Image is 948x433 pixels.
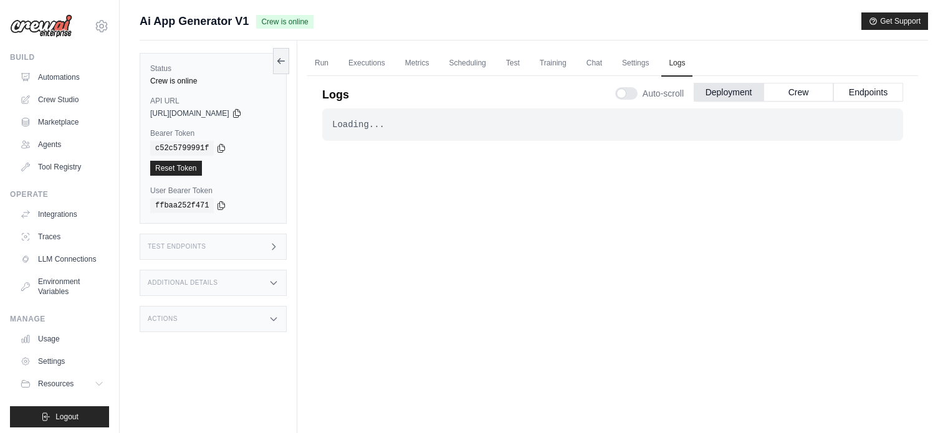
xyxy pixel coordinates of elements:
[615,50,656,77] a: Settings
[861,12,928,30] button: Get Support
[55,412,79,422] span: Logout
[10,14,72,38] img: Logo
[332,118,893,131] div: Loading...
[150,161,202,176] a: Reset Token
[10,406,109,427] button: Logout
[148,243,206,250] h3: Test Endpoints
[15,374,109,394] button: Resources
[441,50,493,77] a: Scheduling
[661,50,692,77] a: Logs
[694,83,764,102] button: Deployment
[150,186,276,196] label: User Bearer Token
[15,329,109,349] a: Usage
[643,87,684,100] span: Auto-scroll
[15,204,109,224] a: Integrations
[579,50,610,77] a: Chat
[15,227,109,247] a: Traces
[532,50,574,77] a: Training
[10,314,109,324] div: Manage
[15,112,109,132] a: Marketplace
[341,50,393,77] a: Executions
[15,272,109,302] a: Environment Variables
[148,279,218,287] h3: Additional Details
[15,135,109,155] a: Agents
[10,52,109,62] div: Build
[15,351,109,371] a: Settings
[322,86,349,103] p: Logs
[833,83,903,102] button: Endpoints
[15,90,109,110] a: Crew Studio
[15,67,109,87] a: Automations
[150,64,276,74] label: Status
[398,50,437,77] a: Metrics
[307,50,336,77] a: Run
[38,379,74,389] span: Resources
[150,96,276,106] label: API URL
[150,128,276,138] label: Bearer Token
[150,198,214,213] code: ffbaa252f471
[150,141,214,156] code: c52c5799991f
[140,12,249,30] span: Ai App Generator V1
[256,15,313,29] span: Crew is online
[15,249,109,269] a: LLM Connections
[499,50,527,77] a: Test
[150,76,276,86] div: Crew is online
[764,83,833,102] button: Crew
[10,189,109,199] div: Operate
[148,315,178,323] h3: Actions
[15,157,109,177] a: Tool Registry
[150,108,229,118] span: [URL][DOMAIN_NAME]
